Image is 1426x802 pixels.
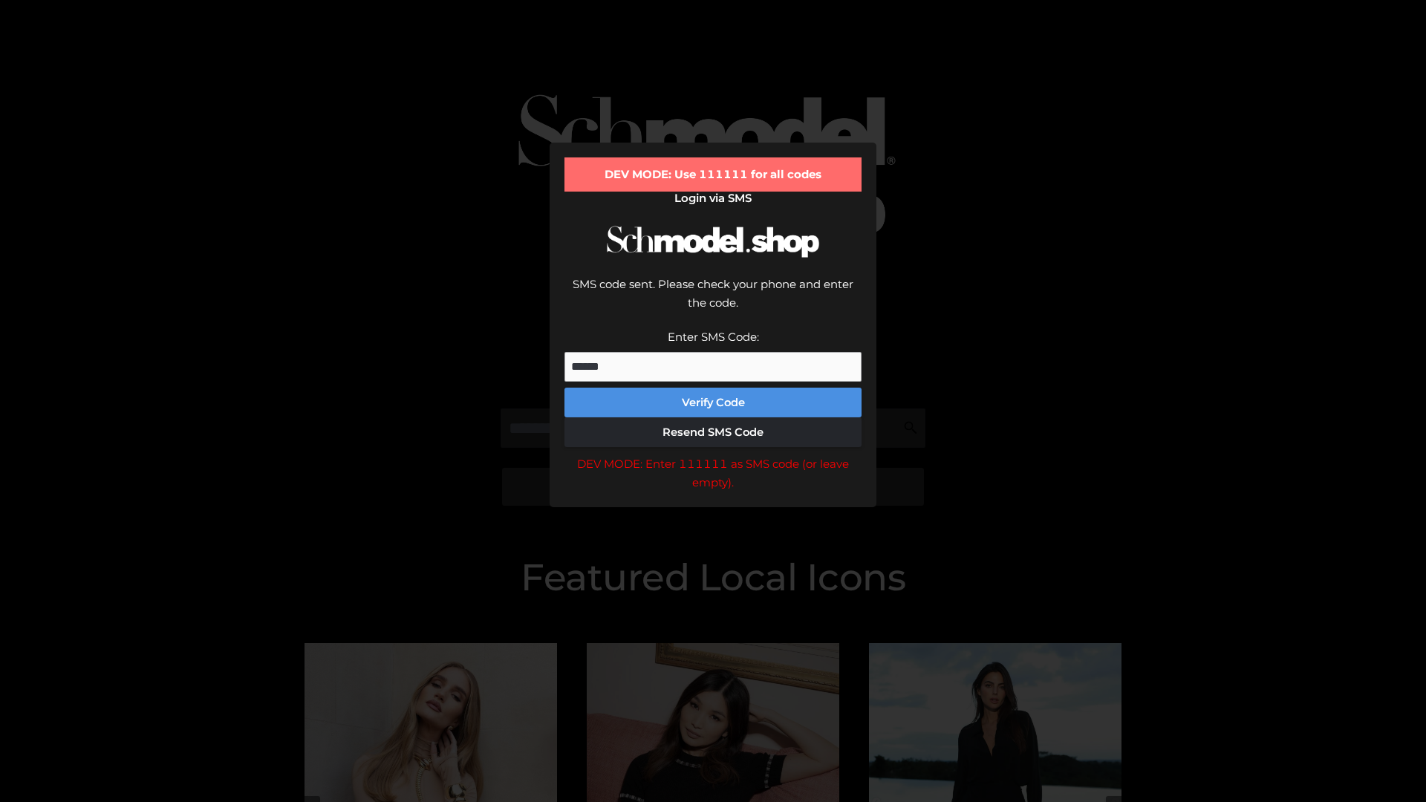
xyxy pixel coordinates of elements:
label: Enter SMS Code: [668,330,759,344]
img: Schmodel Logo [602,212,824,271]
button: Resend SMS Code [564,417,862,447]
button: Verify Code [564,388,862,417]
div: DEV MODE: Enter 111111 as SMS code (or leave empty). [564,454,862,492]
div: DEV MODE: Use 111111 for all codes [564,157,862,192]
h2: Login via SMS [564,192,862,205]
div: SMS code sent. Please check your phone and enter the code. [564,275,862,327]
